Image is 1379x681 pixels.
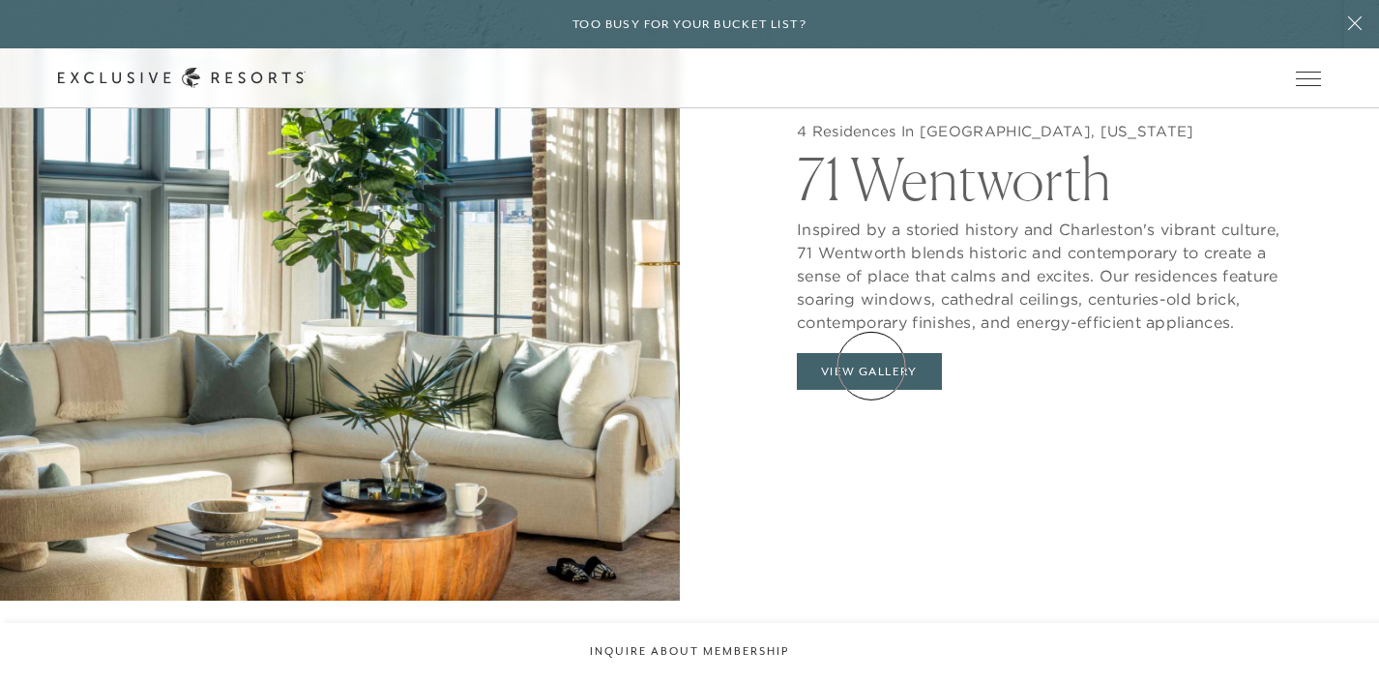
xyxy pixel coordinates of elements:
[797,140,1281,208] h2: 71 Wentworth
[1290,592,1379,681] iframe: Qualified Messenger
[572,15,807,34] h6: Too busy for your bucket list?
[797,122,1281,141] h5: 4 Residences In [GEOGRAPHIC_DATA], [US_STATE]
[1296,72,1321,85] button: Open navigation
[797,353,942,390] button: View Gallery
[797,208,1281,334] p: Inspired by a storied history and Charleston's vibrant culture, 71 Wentworth blends historic and ...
